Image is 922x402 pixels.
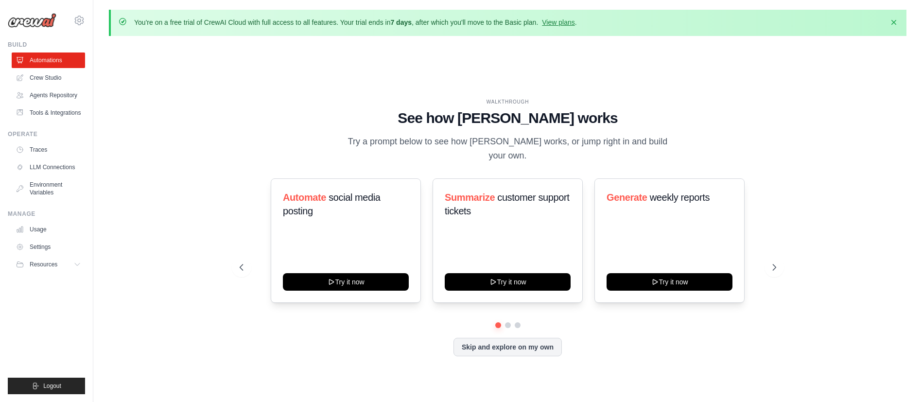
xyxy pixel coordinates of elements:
[240,109,776,127] h1: See how [PERSON_NAME] works
[445,273,571,291] button: Try it now
[12,177,85,200] a: Environment Variables
[134,17,577,27] p: You're on a free trial of CrewAI Cloud with full access to all features. Your trial ends in , aft...
[390,18,412,26] strong: 7 days
[607,273,732,291] button: Try it now
[283,192,381,216] span: social media posting
[8,130,85,138] div: Operate
[12,105,85,121] a: Tools & Integrations
[8,41,85,49] div: Build
[12,159,85,175] a: LLM Connections
[8,13,56,28] img: Logo
[445,192,569,216] span: customer support tickets
[345,135,671,163] p: Try a prompt below to see how [PERSON_NAME] works, or jump right in and build your own.
[8,378,85,394] button: Logout
[12,222,85,237] a: Usage
[873,355,922,402] iframe: Chat Widget
[8,210,85,218] div: Manage
[283,192,326,203] span: Automate
[445,192,495,203] span: Summarize
[12,70,85,86] a: Crew Studio
[12,52,85,68] a: Automations
[240,98,776,105] div: WALKTHROUGH
[607,192,647,203] span: Generate
[542,18,574,26] a: View plans
[12,142,85,157] a: Traces
[43,382,61,390] span: Logout
[453,338,562,356] button: Skip and explore on my own
[650,192,710,203] span: weekly reports
[283,273,409,291] button: Try it now
[30,261,57,268] span: Resources
[12,239,85,255] a: Settings
[12,87,85,103] a: Agents Repository
[12,257,85,272] button: Resources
